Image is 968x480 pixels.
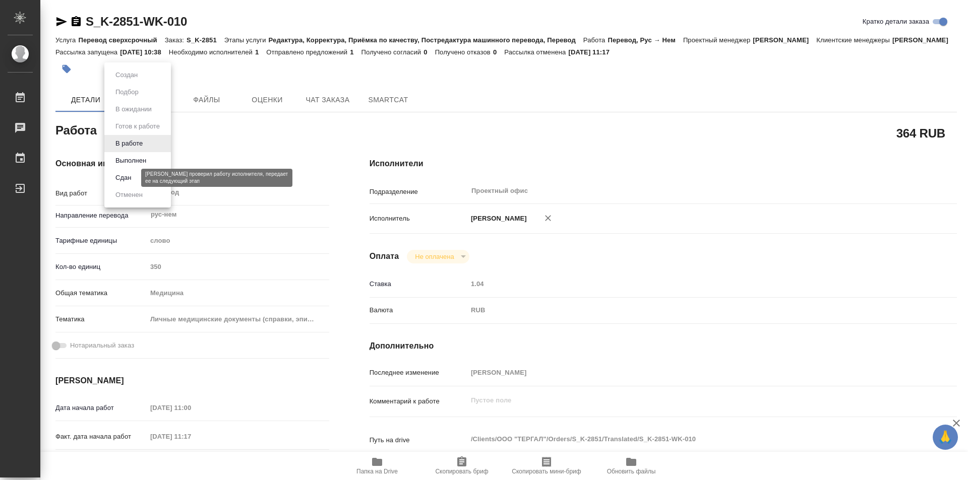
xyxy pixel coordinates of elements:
[112,121,163,132] button: Готов к работе
[112,87,142,98] button: Подбор
[112,155,149,166] button: Выполнен
[112,189,146,200] button: Отменен
[112,104,155,115] button: В ожидании
[112,172,134,183] button: Сдан
[112,138,146,149] button: В работе
[112,70,141,81] button: Создан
